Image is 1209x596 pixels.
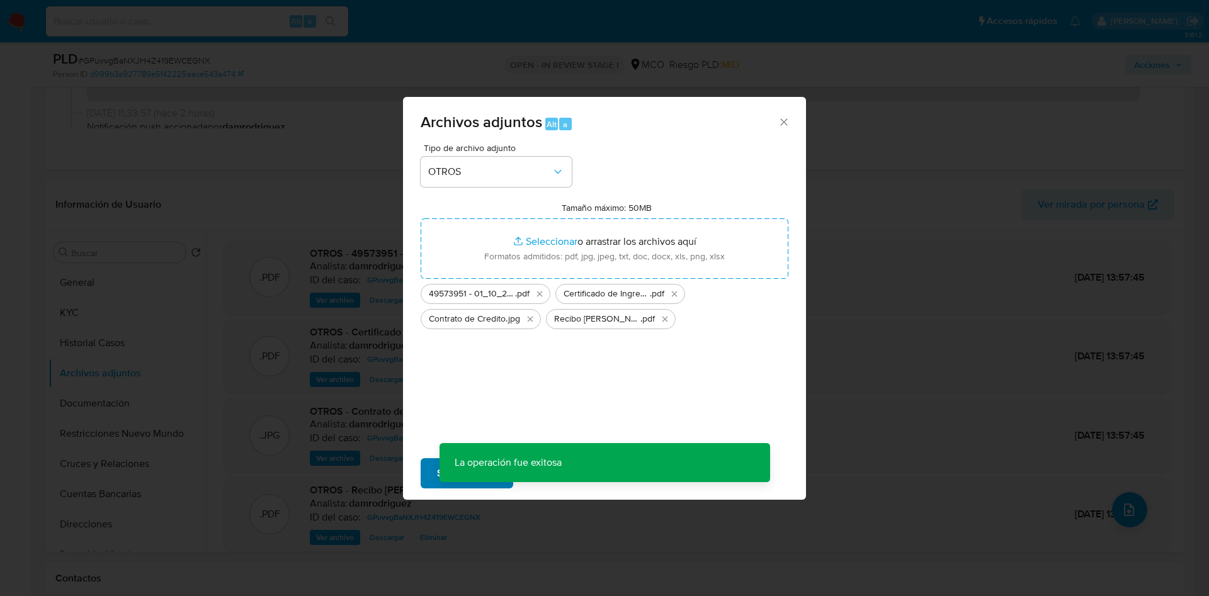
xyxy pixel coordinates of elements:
button: Eliminar 49573951 - 01_10_2025 v2.pdf [532,286,547,301]
p: La operación fue exitosa [440,443,577,482]
button: Eliminar Certificado de Ingresos y Retenciones.pdf [667,286,682,301]
button: Eliminar Contrato de Credito.jpg [523,312,538,327]
span: .pdf [515,288,530,300]
label: Tamaño máximo: 50MB [562,202,652,213]
span: Contrato de Credito [429,313,506,325]
span: 49573951 - 01_10_2025 v2 [429,288,515,300]
button: OTROS [421,157,572,187]
button: Cerrar [778,116,789,127]
ul: Archivos seleccionados [421,279,788,329]
span: Recibo [PERSON_NAME] [554,313,640,325]
span: Subir archivo [437,459,497,487]
span: OTROS [428,166,552,178]
span: .pdf [640,313,655,325]
button: Eliminar Recibo de Sueldo.pdf [657,312,673,327]
span: Tipo de archivo adjunto [424,143,575,152]
span: Archivos adjuntos [421,111,542,133]
span: Cancelar [535,459,576,487]
button: Subir archivo [421,458,513,488]
span: .pdf [650,288,664,300]
span: a [563,118,567,130]
span: Alt [547,118,557,130]
span: Certificado de Ingresos y Retenciones [564,288,650,300]
span: .jpg [506,313,520,325]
